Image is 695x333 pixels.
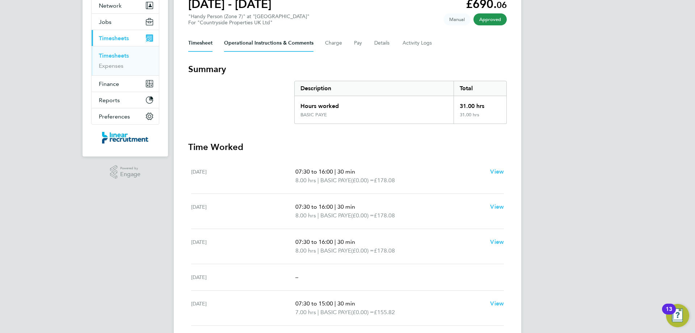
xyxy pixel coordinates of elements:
[325,34,342,52] button: Charge
[666,304,689,327] button: Open Resource Center, 13 new notifications
[490,238,504,246] a: View
[473,13,507,25] span: This timesheet has been approved.
[490,300,504,307] span: View
[490,299,504,308] a: View
[99,2,122,9] span: Network
[92,76,159,92] button: Finance
[295,81,454,96] div: Description
[99,113,130,120] span: Preferences
[110,165,141,179] a: Powered byEngage
[191,238,295,255] div: [DATE]
[443,13,471,25] span: This timesheet was manually created.
[295,247,316,254] span: 8.00 hrs
[317,177,319,184] span: |
[92,108,159,124] button: Preferences
[300,112,327,118] div: BASIC PAYE
[454,96,506,112] div: 31.00 hrs
[295,274,298,280] span: –
[403,34,433,52] button: Activity Logs
[295,177,316,184] span: 8.00 hrs
[337,168,355,175] span: 30 min
[120,171,140,178] span: Engage
[99,18,111,25] span: Jobs
[295,212,316,219] span: 8.00 hrs
[490,203,504,211] a: View
[490,167,504,176] a: View
[99,62,123,69] a: Expenses
[188,34,212,52] button: Timesheet
[320,246,351,255] span: BASIC PAYE
[490,203,504,210] span: View
[295,300,333,307] span: 07:30 to 15:00
[92,14,159,30] button: Jobs
[454,112,506,124] div: 31.00 hrs
[334,300,336,307] span: |
[374,177,395,184] span: £178.08
[295,309,316,316] span: 7.00 hrs
[320,176,351,185] span: BASIC PAYE
[295,168,333,175] span: 07:30 to 16:00
[351,309,374,316] span: (£0.00) =
[295,96,454,112] div: Hours worked
[351,177,374,184] span: (£0.00) =
[188,141,507,153] h3: Time Worked
[317,247,319,254] span: |
[99,80,119,87] span: Finance
[351,247,374,254] span: (£0.00) =
[92,46,159,75] div: Timesheets
[334,203,336,210] span: |
[337,203,355,210] span: 30 min
[99,97,120,104] span: Reports
[490,238,504,245] span: View
[374,212,395,219] span: £178.08
[317,212,319,219] span: |
[454,81,506,96] div: Total
[224,34,313,52] button: Operational Instructions & Comments
[92,30,159,46] button: Timesheets
[191,167,295,185] div: [DATE]
[334,168,336,175] span: |
[99,52,129,59] a: Timesheets
[374,247,395,254] span: £178.08
[191,299,295,317] div: [DATE]
[102,132,148,143] img: linearrecruitment-logo-retina.png
[334,238,336,245] span: |
[295,238,333,245] span: 07:30 to 16:00
[351,212,374,219] span: (£0.00) =
[188,13,309,26] div: "Handy Person (Zone 7)" at "[GEOGRAPHIC_DATA]"
[188,20,309,26] div: For "Countryside Properties UK Ltd"
[191,203,295,220] div: [DATE]
[337,300,355,307] span: 30 min
[374,34,391,52] button: Details
[120,165,140,171] span: Powered by
[490,168,504,175] span: View
[337,238,355,245] span: 30 min
[294,81,507,124] div: Summary
[91,132,159,143] a: Go to home page
[188,63,507,75] h3: Summary
[320,308,351,317] span: BASIC PAYE
[354,34,363,52] button: Pay
[295,203,333,210] span: 07:30 to 16:00
[374,309,395,316] span: £155.82
[99,35,129,42] span: Timesheets
[92,92,159,108] button: Reports
[666,309,672,319] div: 13
[317,309,319,316] span: |
[320,211,351,220] span: BASIC PAYE
[191,273,295,282] div: [DATE]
